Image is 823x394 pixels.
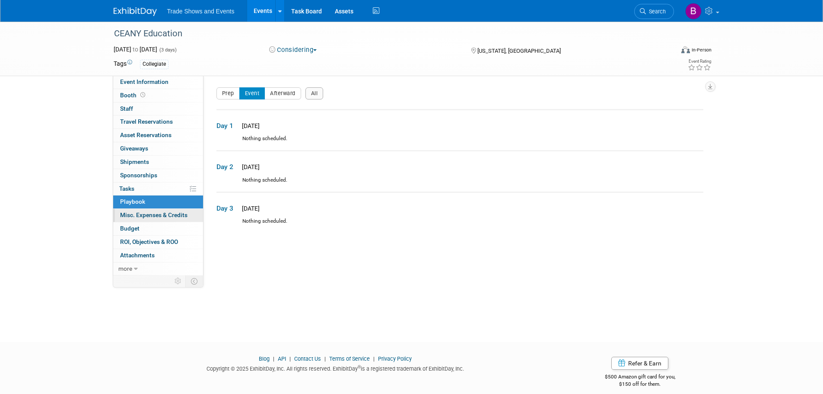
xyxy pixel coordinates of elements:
a: API [278,356,286,362]
button: Considering [266,45,320,54]
button: All [305,87,324,99]
div: $500 Amazon gift card for you, [570,368,710,388]
span: Day 1 [216,121,238,131]
span: Playbook [120,198,145,205]
span: Misc. Expenses & Credits [120,211,187,218]
span: Search [646,8,666,15]
span: Booth not reserved yet [139,92,147,98]
a: Privacy Policy [378,356,412,362]
span: [US_STATE], [GEOGRAPHIC_DATA] [477,48,561,54]
span: [DATE] [239,205,260,212]
div: $150 off for them. [570,381,710,388]
div: Collegiate [140,60,168,69]
span: Budget [120,225,140,232]
a: Shipments [113,156,203,169]
a: Budget [113,222,203,235]
span: | [287,356,293,362]
a: Travel Reservations [113,115,203,128]
a: Staff [113,103,203,115]
span: Tasks [119,185,134,192]
a: Search [634,4,674,19]
td: Tags [114,59,132,69]
a: Blog [259,356,270,362]
span: Sponsorships [120,172,157,179]
a: Terms of Service [329,356,370,362]
a: Refer & Earn [611,357,668,370]
a: Asset Reservations [113,129,203,142]
span: Trade Shows and Events [167,8,235,15]
td: Toggle Event Tabs [185,275,203,287]
a: Playbook [113,195,203,208]
span: [DATE] [239,163,260,170]
span: [DATE] [DATE] [114,46,157,53]
div: Nothing scheduled. [216,176,703,192]
div: Nothing scheduled. [216,135,703,150]
span: Booth [120,92,147,99]
a: Booth [113,89,203,102]
span: Travel Reservations [120,118,173,125]
sup: ® [358,365,361,369]
img: Format-Inperson.png [681,46,690,53]
span: Staff [120,105,133,112]
span: | [371,356,377,362]
span: Asset Reservations [120,131,172,138]
a: Sponsorships [113,169,203,182]
span: (3 days) [159,47,177,53]
span: Day 2 [216,162,238,172]
button: Event [239,87,265,99]
div: Event Rating [688,59,711,64]
a: ROI, Objectives & ROO [113,236,203,249]
img: ExhibitDay [114,7,157,16]
span: Day 3 [216,204,238,213]
span: Giveaways [120,145,148,152]
td: Personalize Event Tab Strip [171,275,186,287]
span: [DATE] [239,122,260,129]
span: ROI, Objectives & ROO [120,238,178,245]
button: Afterward [264,87,301,99]
span: | [322,356,328,362]
span: | [271,356,276,362]
a: Misc. Expenses & Credits [113,209,203,222]
div: Event Format [623,45,712,58]
div: Copyright © 2025 ExhibitDay, Inc. All rights reserved. ExhibitDay is a registered trademark of Ex... [114,363,558,373]
span: Shipments [120,158,149,165]
a: Event Information [113,76,203,89]
a: more [113,263,203,275]
span: to [131,46,140,53]
a: Contact Us [294,356,321,362]
div: Nothing scheduled. [216,218,703,233]
a: Tasks [113,183,203,195]
span: more [118,265,132,272]
span: Event Information [120,78,168,85]
button: Prep [216,87,240,99]
a: Giveaways [113,142,203,155]
a: Attachments [113,249,203,262]
div: In-Person [691,47,712,53]
img: Bobby DeSpain [685,3,702,19]
span: Attachments [120,252,155,259]
div: CEANY Education [111,26,661,42]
